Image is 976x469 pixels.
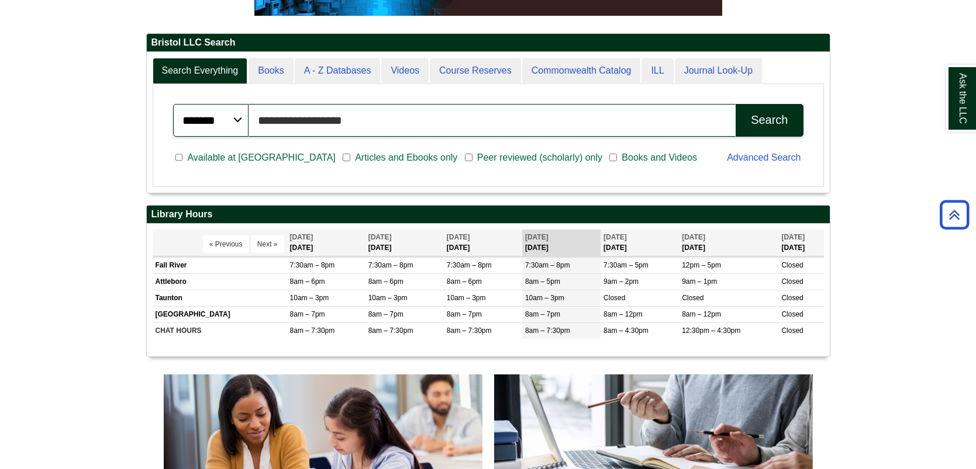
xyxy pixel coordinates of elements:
[781,233,805,241] span: [DATE]
[682,261,721,269] span: 12pm – 5pm
[522,230,601,256] th: [DATE]
[465,152,473,163] input: Peer reviewed (scholarly) only
[368,326,413,335] span: 8am – 7:30pm
[936,207,973,223] a: Back to Top
[447,310,482,318] span: 8am – 7pm
[203,235,249,253] button: « Previous
[781,277,803,286] span: Closed
[525,233,549,241] span: [DATE]
[751,113,788,127] div: Search
[781,310,803,318] span: Closed
[368,310,403,318] span: 8am – 7pm
[525,310,560,318] span: 8am – 7pm
[778,230,823,256] th: [DATE]
[368,277,403,286] span: 8am – 6pm
[682,277,717,286] span: 9am – 1pm
[290,233,313,241] span: [DATE]
[682,326,740,335] span: 12:30pm – 4:30pm
[350,151,462,165] span: Articles and Ebooks only
[609,152,617,163] input: Books and Videos
[447,261,492,269] span: 7:30am – 8pm
[153,273,287,290] td: Attleboro
[447,277,482,286] span: 8am – 6pm
[603,326,649,335] span: 8am – 4:30pm
[603,261,649,269] span: 7:30am – 5pm
[251,235,284,253] button: Next »
[675,58,762,84] a: Journal Look-Up
[781,261,803,269] span: Closed
[682,294,703,302] span: Closed
[287,230,365,256] th: [DATE]
[147,206,830,224] h2: Library Hours
[368,233,392,241] span: [DATE]
[447,326,492,335] span: 8am – 7:30pm
[601,230,679,256] th: [DATE]
[430,58,521,84] a: Course Reserves
[522,58,641,84] a: Commonwealth Catalog
[525,261,570,269] span: 7:30am – 8pm
[682,233,705,241] span: [DATE]
[525,277,560,286] span: 8am – 5pm
[603,233,627,241] span: [DATE]
[642,58,673,84] a: ILL
[603,277,639,286] span: 9am – 2pm
[682,310,721,318] span: 8am – 12pm
[447,294,486,302] span: 10am – 3pm
[182,151,340,165] span: Available at [GEOGRAPHIC_DATA]
[147,34,830,52] h2: Bristol LLC Search
[175,152,183,163] input: Available at [GEOGRAPHIC_DATA]
[525,294,564,302] span: 10am – 3pm
[444,230,522,256] th: [DATE]
[153,307,287,323] td: [GEOGRAPHIC_DATA]
[290,294,329,302] span: 10am – 3pm
[290,277,325,286] span: 8am – 6pm
[679,230,778,256] th: [DATE]
[781,294,803,302] span: Closed
[603,294,625,302] span: Closed
[153,257,287,273] td: Fall River
[617,151,702,165] span: Books and Videos
[153,58,248,84] a: Search Everything
[368,294,408,302] span: 10am – 3pm
[343,152,350,163] input: Articles and Ebooks only
[781,326,803,335] span: Closed
[290,326,335,335] span: 8am – 7:30pm
[368,261,413,269] span: 7:30am – 8pm
[153,290,287,306] td: Taunton
[447,233,470,241] span: [DATE]
[727,152,801,162] a: Advanced Search
[381,58,429,84] a: Videos
[290,261,335,269] span: 7:30am – 8pm
[153,323,287,339] td: CHAT HOURS
[736,104,803,137] button: Search
[365,230,444,256] th: [DATE]
[290,310,325,318] span: 8am – 7pm
[603,310,643,318] span: 8am – 12pm
[295,58,381,84] a: A - Z Databases
[473,151,607,165] span: Peer reviewed (scholarly) only
[249,58,293,84] a: Books
[525,326,570,335] span: 8am – 7:30pm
